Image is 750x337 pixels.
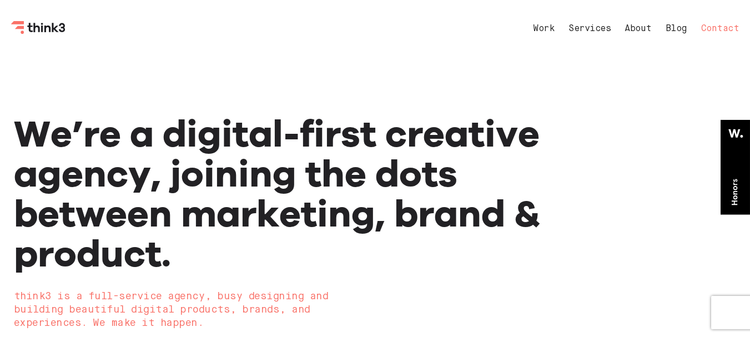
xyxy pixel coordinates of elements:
[533,24,555,33] a: Work
[14,290,592,330] h2: think3 is a full-service agency, busy designing and building beautiful digital products, brands, ...
[14,113,592,273] h1: We’re a digital-first creative agency, joining the dots between marketing, brand & product.
[666,24,687,33] a: Blog
[568,24,611,33] a: Services
[701,24,739,33] a: Contact
[11,26,67,36] a: Think3 Logo
[625,24,652,33] a: About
